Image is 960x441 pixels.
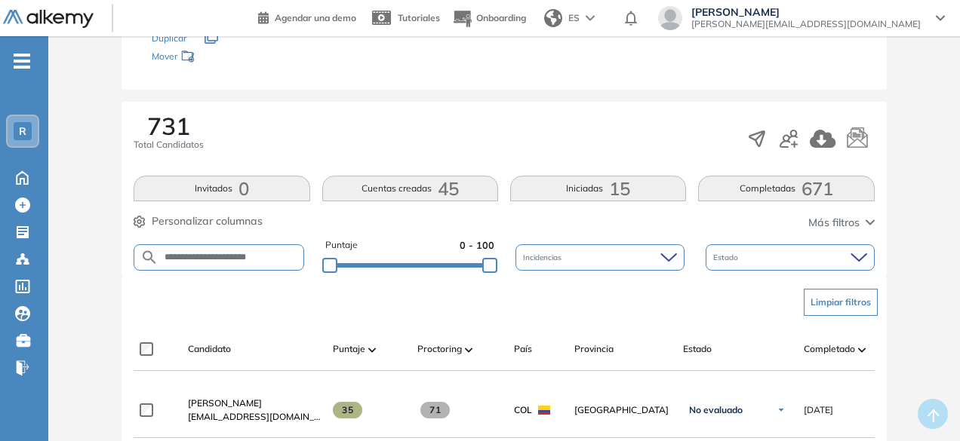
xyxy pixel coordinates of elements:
[514,403,532,417] span: COL
[188,397,321,410] a: [PERSON_NAME]
[14,60,30,63] i: -
[147,114,190,138] span: 731
[804,342,855,356] span: Completado
[804,289,878,316] button: Limpiar filtros
[808,215,860,231] span: Más filtros
[523,252,565,263] span: Incidencias
[140,248,158,267] img: SEARCH_ALT
[568,11,580,25] span: ES
[152,32,186,44] span: Duplicar
[574,403,671,417] span: [GEOGRAPHIC_DATA]
[460,238,494,253] span: 0 - 100
[188,397,262,409] span: [PERSON_NAME]
[134,176,309,201] button: Invitados0
[689,404,743,416] span: No evaluado
[691,18,921,30] span: [PERSON_NAME][EMAIL_ADDRESS][DOMAIN_NAME]
[452,2,526,35] button: Onboarding
[3,10,94,29] img: Logo
[333,402,362,418] span: 35
[465,348,472,352] img: [missing "en.ARROW_ALT" translation]
[706,244,875,271] div: Estado
[691,6,921,18] span: [PERSON_NAME]
[510,176,686,201] button: Iniciadas15
[152,213,263,229] span: Personalizar columnas
[515,244,685,271] div: Incidencias
[777,406,786,415] img: Ícono de flecha
[858,348,866,352] img: [missing "en.ARROW_ALT" translation]
[258,8,356,26] a: Agendar una demo
[538,406,550,415] img: COL
[544,9,562,27] img: world
[804,403,833,417] span: [DATE]
[417,342,462,356] span: Proctoring
[683,342,712,356] span: Estado
[325,238,358,253] span: Puntaje
[275,12,356,23] span: Agendar una demo
[188,410,321,424] span: [EMAIL_ADDRESS][DOMAIN_NAME]
[808,215,875,231] button: Más filtros
[19,125,26,137] span: R
[188,342,231,356] span: Candidato
[368,348,376,352] img: [missing "en.ARROW_ALT" translation]
[134,138,204,152] span: Total Candidatos
[333,342,365,356] span: Puntaje
[713,252,741,263] span: Estado
[322,176,498,201] button: Cuentas creadas45
[398,12,440,23] span: Tutoriales
[152,44,303,72] div: Mover
[134,213,263,229] button: Personalizar columnas
[586,15,595,21] img: arrow
[514,342,532,356] span: País
[476,12,526,23] span: Onboarding
[698,176,874,201] button: Completadas671
[420,402,450,418] span: 71
[574,342,614,356] span: Provincia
